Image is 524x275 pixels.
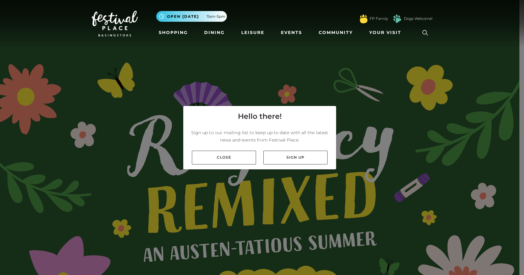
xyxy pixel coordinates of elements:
a: Close [192,151,256,164]
p: Sign up to our mailing list to keep up to date with all the latest news and events from Festival ... [188,129,331,144]
a: Shopping [156,27,190,38]
a: FP Family [370,16,388,21]
a: Community [316,27,355,38]
img: Festival Place Logo [92,11,138,36]
h4: Hello there! [238,111,282,122]
a: Leisure [239,27,267,38]
a: Your Visit [367,27,407,38]
a: Dining [202,27,227,38]
a: Dogs Welcome! [404,16,433,21]
a: Sign up [263,151,328,164]
span: Your Visit [369,29,401,36]
span: 11am-5pm [207,14,225,19]
a: Events [278,27,305,38]
span: Open [DATE] [167,14,199,19]
button: Open [DATE] 11am-5pm [156,11,227,22]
